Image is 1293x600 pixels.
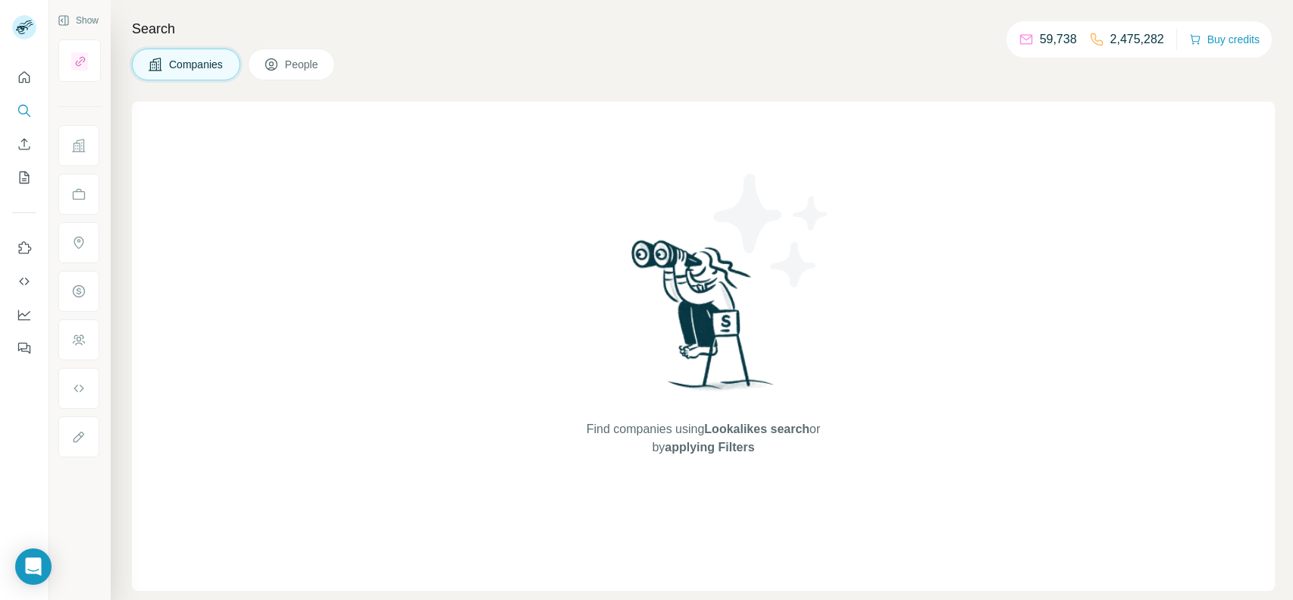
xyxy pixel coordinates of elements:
span: Find companies using or by [582,420,825,457]
button: My lists [12,164,36,191]
span: People [285,57,320,72]
img: Surfe Illustration - Stars [703,162,840,299]
div: Open Intercom Messenger [15,548,52,585]
button: Enrich CSV [12,130,36,158]
button: Buy credits [1189,29,1260,50]
button: Dashboard [12,301,36,328]
img: Surfe Illustration - Woman searching with binoculars [625,236,782,405]
button: Use Surfe on LinkedIn [12,234,36,262]
button: Quick start [12,64,36,91]
p: 59,738 [1040,30,1077,49]
button: Search [12,97,36,124]
p: 2,475,282 [1110,30,1164,49]
span: Lookalikes search [704,423,809,435]
button: Use Surfe API [12,268,36,295]
h4: Search [132,18,1275,39]
button: Feedback [12,335,36,362]
span: applying Filters [665,441,754,454]
span: Companies [169,57,224,72]
button: Show [47,9,109,32]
